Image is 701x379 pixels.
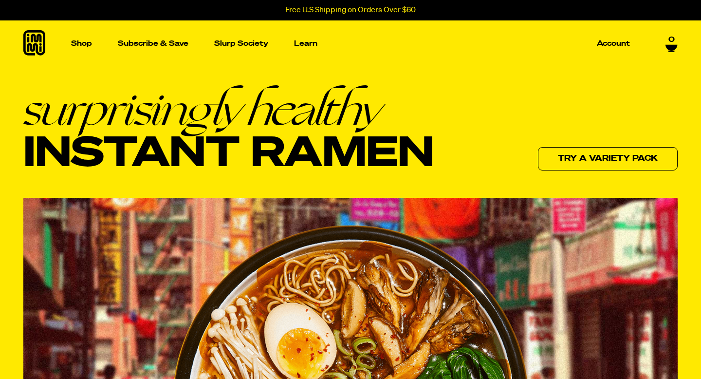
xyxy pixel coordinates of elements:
[23,86,434,177] h1: Instant Ramen
[593,36,634,51] a: Account
[23,86,434,132] em: surprisingly healthy
[118,40,188,47] p: Subscribe & Save
[294,40,317,47] p: Learn
[597,40,630,47] p: Account
[214,40,268,47] p: Slurp Society
[665,36,678,52] a: 0
[67,20,634,67] nav: Main navigation
[538,147,678,171] a: Try a variety pack
[67,20,96,67] a: Shop
[290,20,321,67] a: Learn
[668,36,675,44] span: 0
[210,36,272,51] a: Slurp Society
[71,40,92,47] p: Shop
[285,6,416,15] p: Free U.S Shipping on Orders Over $60
[114,36,192,51] a: Subscribe & Save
